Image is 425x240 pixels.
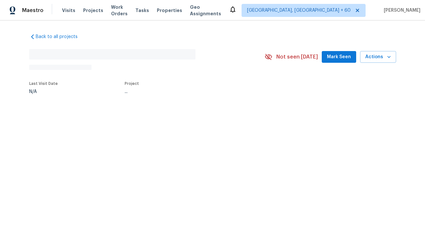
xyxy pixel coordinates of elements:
[327,53,351,61] span: Mark Seen
[322,51,356,63] button: Mark Seen
[22,7,44,14] span: Maestro
[247,7,351,14] span: [GEOGRAPHIC_DATA], [GEOGRAPHIC_DATA] + 60
[381,7,420,14] span: [PERSON_NAME]
[157,7,182,14] span: Properties
[111,4,128,17] span: Work Orders
[29,82,58,86] span: Last Visit Date
[190,4,221,17] span: Geo Assignments
[360,51,396,63] button: Actions
[29,89,58,94] div: N/A
[62,7,75,14] span: Visits
[83,7,103,14] span: Projects
[125,82,139,86] span: Project
[125,89,249,94] div: ...
[276,54,318,60] span: Not seen [DATE]
[365,53,391,61] span: Actions
[135,8,149,13] span: Tasks
[29,33,92,40] a: Back to all projects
